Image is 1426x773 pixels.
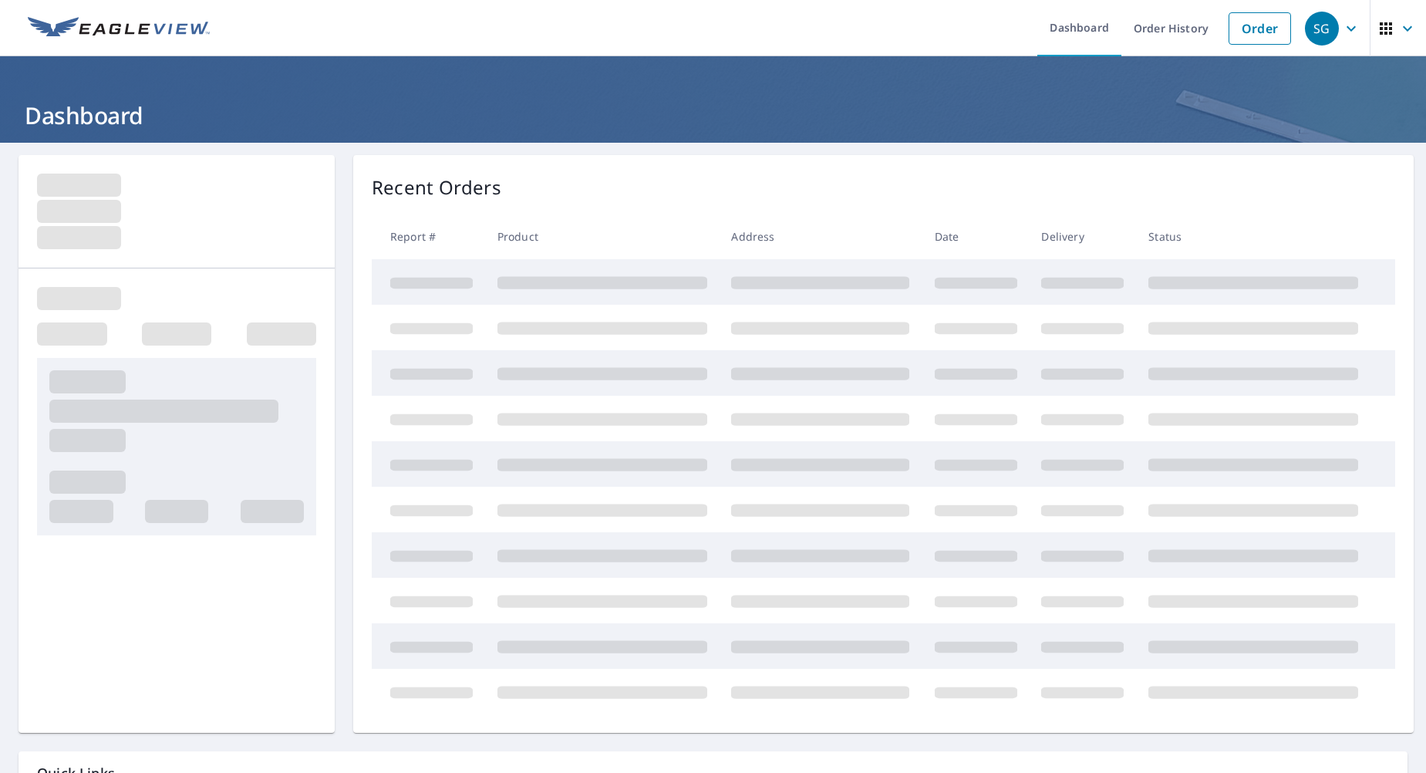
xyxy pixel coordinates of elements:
p: Recent Orders [372,174,501,201]
div: SG [1305,12,1339,46]
a: Order [1229,12,1291,45]
img: EV Logo [28,17,210,40]
h1: Dashboard [19,100,1407,131]
th: Date [922,214,1030,259]
th: Report # [372,214,485,259]
th: Address [719,214,922,259]
th: Product [485,214,720,259]
th: Status [1136,214,1370,259]
th: Delivery [1029,214,1136,259]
